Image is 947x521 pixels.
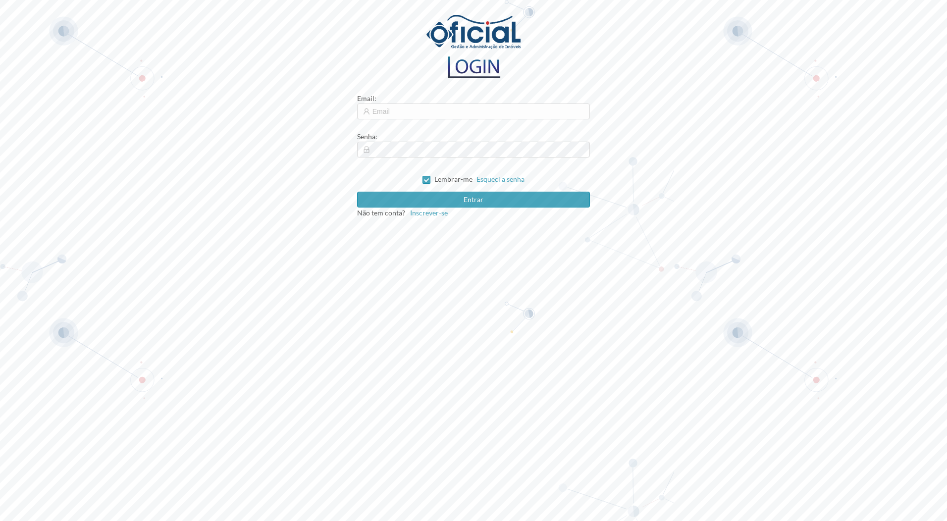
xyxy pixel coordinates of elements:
img: logo [444,56,503,78]
a: Inscrever-se [405,208,448,217]
i: icon: user [363,108,370,115]
button: Entrar [357,192,590,208]
span: Lembrar-me [434,175,473,183]
span: Inscrever-se [410,208,448,217]
span: Não tem conta? [357,208,405,217]
input: Email [357,104,590,119]
div: : [357,131,590,142]
div: : [357,93,590,104]
img: logo [426,15,521,49]
span: Senha [357,132,375,141]
a: Esqueci a senha [476,175,525,183]
i: icon: lock [363,146,370,153]
span: Email [357,94,374,103]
